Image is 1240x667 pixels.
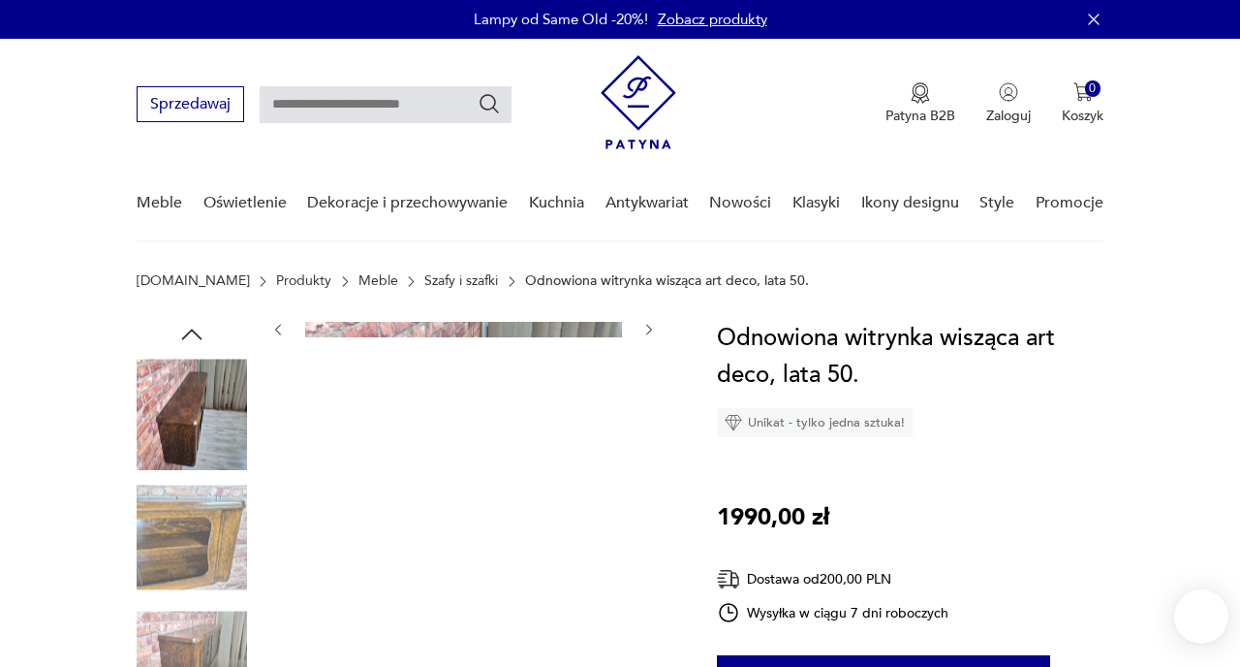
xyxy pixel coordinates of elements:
a: Meble [137,166,182,240]
img: Ikona dostawy [717,567,740,591]
a: [DOMAIN_NAME] [137,273,250,289]
iframe: Smartsupp widget button [1174,589,1228,644]
a: Klasyki [792,166,840,240]
img: Ikona koszyka [1073,82,1093,102]
h1: Odnowiona witrynka wisząca art deco, lata 50. [717,320,1103,394]
img: Zdjęcie produktu Odnowiona witrynka wisząca art deco, lata 50. [305,322,622,639]
p: 1990,00 zł [717,499,829,536]
a: Ikony designu [861,166,959,240]
a: Oświetlenie [203,166,287,240]
a: Zobacz produkty [658,10,767,29]
a: Antykwariat [605,166,689,240]
div: Wysyłka w ciągu 7 dni roboczych [717,601,949,624]
img: Zdjęcie produktu Odnowiona witrynka wisząca art deco, lata 50. [137,483,247,593]
a: Meble [358,273,398,289]
div: Dostawa od 200,00 PLN [717,567,949,591]
img: Ikona medalu [911,82,930,104]
img: Patyna - sklep z meblami i dekoracjami vintage [601,55,676,149]
a: Produkty [276,273,331,289]
p: Koszyk [1062,107,1103,125]
a: Ikona medaluPatyna B2B [885,82,955,125]
a: Kuchnia [529,166,584,240]
a: Style [979,166,1014,240]
img: Zdjęcie produktu Odnowiona witrynka wisząca art deco, lata 50. [137,359,247,469]
button: 0Koszyk [1062,82,1103,125]
button: Szukaj [478,92,501,115]
button: Patyna B2B [885,82,955,125]
div: Unikat - tylko jedna sztuka! [717,408,913,437]
button: Sprzedawaj [137,86,244,122]
p: Zaloguj [986,107,1031,125]
div: 0 [1085,80,1101,97]
button: Zaloguj [986,82,1031,125]
a: Nowości [709,166,771,240]
a: Dekoracje i przechowywanie [307,166,508,240]
a: Sprzedawaj [137,99,244,112]
a: Szafy i szafki [424,273,498,289]
p: Odnowiona witrynka wisząca art deco, lata 50. [525,273,809,289]
p: Patyna B2B [885,107,955,125]
p: Lampy od Same Old -20%! [474,10,648,29]
img: Ikona diamentu [725,414,742,431]
img: Ikonka użytkownika [999,82,1018,102]
a: Promocje [1036,166,1103,240]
